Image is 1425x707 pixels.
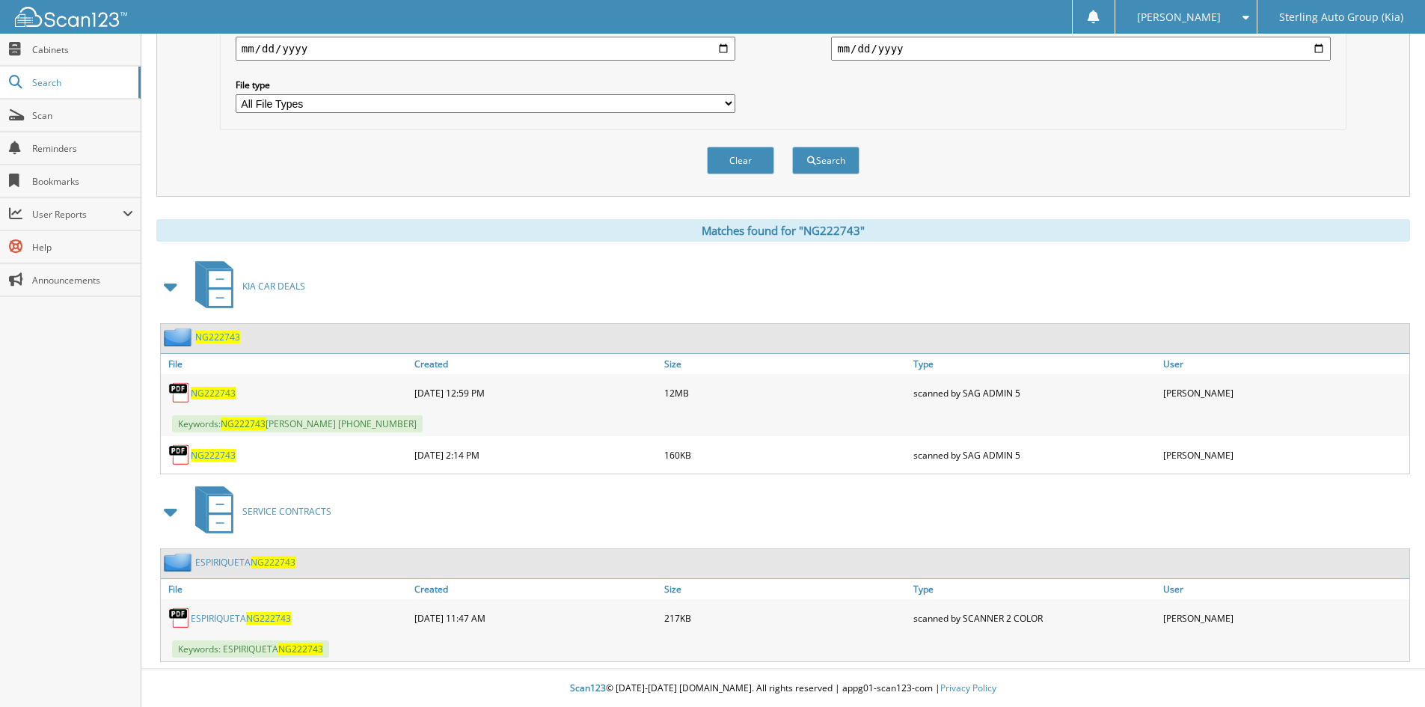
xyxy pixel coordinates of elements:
[831,37,1331,61] input: end
[32,208,123,221] span: User Reports
[236,79,735,91] label: File type
[221,417,266,430] span: NG222743
[1279,13,1403,22] span: Sterling Auto Group (Kia)
[32,43,133,56] span: Cabinets
[278,643,323,655] span: NG222743
[910,354,1159,374] a: Type
[161,354,411,374] a: File
[164,553,195,572] img: folder2.png
[707,147,774,174] button: Clear
[940,682,996,694] a: Privacy Policy
[168,444,191,466] img: PDF.png
[661,354,910,374] a: Size
[191,387,236,400] a: NG222743
[661,378,910,408] div: 12MB
[411,354,661,374] a: Created
[1159,354,1409,374] a: User
[242,505,331,518] span: SERVICE CONTRACTS
[191,449,236,462] a: NG222743
[1159,378,1409,408] div: [PERSON_NAME]
[32,241,133,254] span: Help
[195,556,295,569] a: ESPIRIQUETANG222743
[156,219,1410,242] div: Matches found for "NG222743"
[172,640,329,658] span: Keywords: ESPIRIQUETA
[32,76,131,89] span: Search
[1159,579,1409,599] a: User
[411,603,661,633] div: [DATE] 11:47 AM
[792,147,859,174] button: Search
[411,440,661,470] div: [DATE] 2:14 PM
[1159,603,1409,633] div: [PERSON_NAME]
[661,440,910,470] div: 160KB
[910,440,1159,470] div: scanned by SAG ADMIN 5
[32,109,133,122] span: Scan
[32,274,133,287] span: Announcements
[246,612,291,625] span: NG222743
[1159,440,1409,470] div: [PERSON_NAME]
[32,175,133,188] span: Bookmarks
[161,579,411,599] a: File
[910,579,1159,599] a: Type
[1350,635,1425,707] iframe: Chat Widget
[186,257,305,316] a: KIA CAR DEALS
[168,607,191,629] img: PDF.png
[186,482,331,541] a: SERVICE CONTRACTS
[172,415,423,432] span: Keywords: [PERSON_NAME] [PHONE_NUMBER]
[251,556,295,569] span: NG222743
[411,378,661,408] div: [DATE] 12:59 PM
[910,378,1159,408] div: scanned by SAG ADMIN 5
[141,670,1425,707] div: © [DATE]-[DATE] [DOMAIN_NAME]. All rights reserved | appg01-scan123-com |
[661,603,910,633] div: 217KB
[1137,13,1221,22] span: [PERSON_NAME]
[661,579,910,599] a: Size
[570,682,606,694] span: Scan123
[195,331,240,343] a: NG222743
[236,37,735,61] input: start
[910,603,1159,633] div: scanned by SCANNER 2 COLOR
[191,612,291,625] a: ESPIRIQUETANG222743
[411,579,661,599] a: Created
[32,142,133,155] span: Reminders
[15,7,127,27] img: scan123-logo-white.svg
[242,280,305,293] span: KIA CAR DEALS
[168,382,191,404] img: PDF.png
[164,328,195,346] img: folder2.png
